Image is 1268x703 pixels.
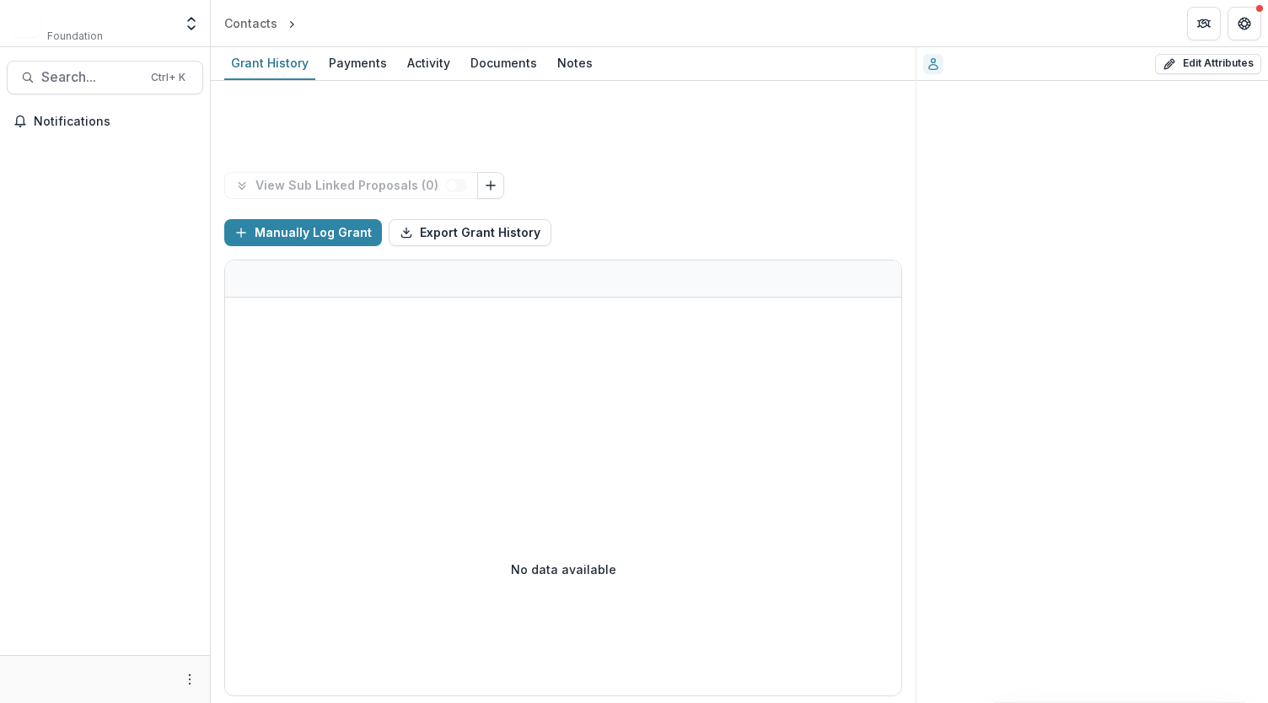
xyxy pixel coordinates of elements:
div: Grant History [224,51,315,75]
div: Documents [464,51,544,75]
button: Get Help [1228,7,1261,40]
button: Link Grants [477,172,504,199]
button: Partners [1187,7,1221,40]
div: Activity [400,51,457,75]
a: Notes [551,47,599,80]
span: Foundation [47,29,103,44]
a: Contacts [218,11,284,35]
button: Search... [7,61,203,94]
a: Payments [322,47,394,80]
button: More [180,669,200,690]
button: Manually Log Grant [224,219,382,246]
button: View Sub Linked Proposals (0) [224,172,478,199]
button: Edit Attributes [1155,54,1261,74]
div: Contacts [224,14,277,32]
span: Search... [41,69,141,85]
div: Ctrl + K [148,68,189,87]
button: Notifications [7,108,203,135]
p: No data available [511,561,616,578]
p: View Sub Linked Proposals ( 0 ) [255,179,445,193]
a: Activity [400,47,457,80]
button: Export Grant History [389,219,551,246]
button: Open entity switcher [180,7,203,40]
div: Notes [551,51,599,75]
span: Notifications [34,115,196,129]
nav: breadcrumb [218,11,371,35]
a: Documents [464,47,544,80]
div: Payments [322,51,394,75]
a: Grant History [224,47,315,80]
